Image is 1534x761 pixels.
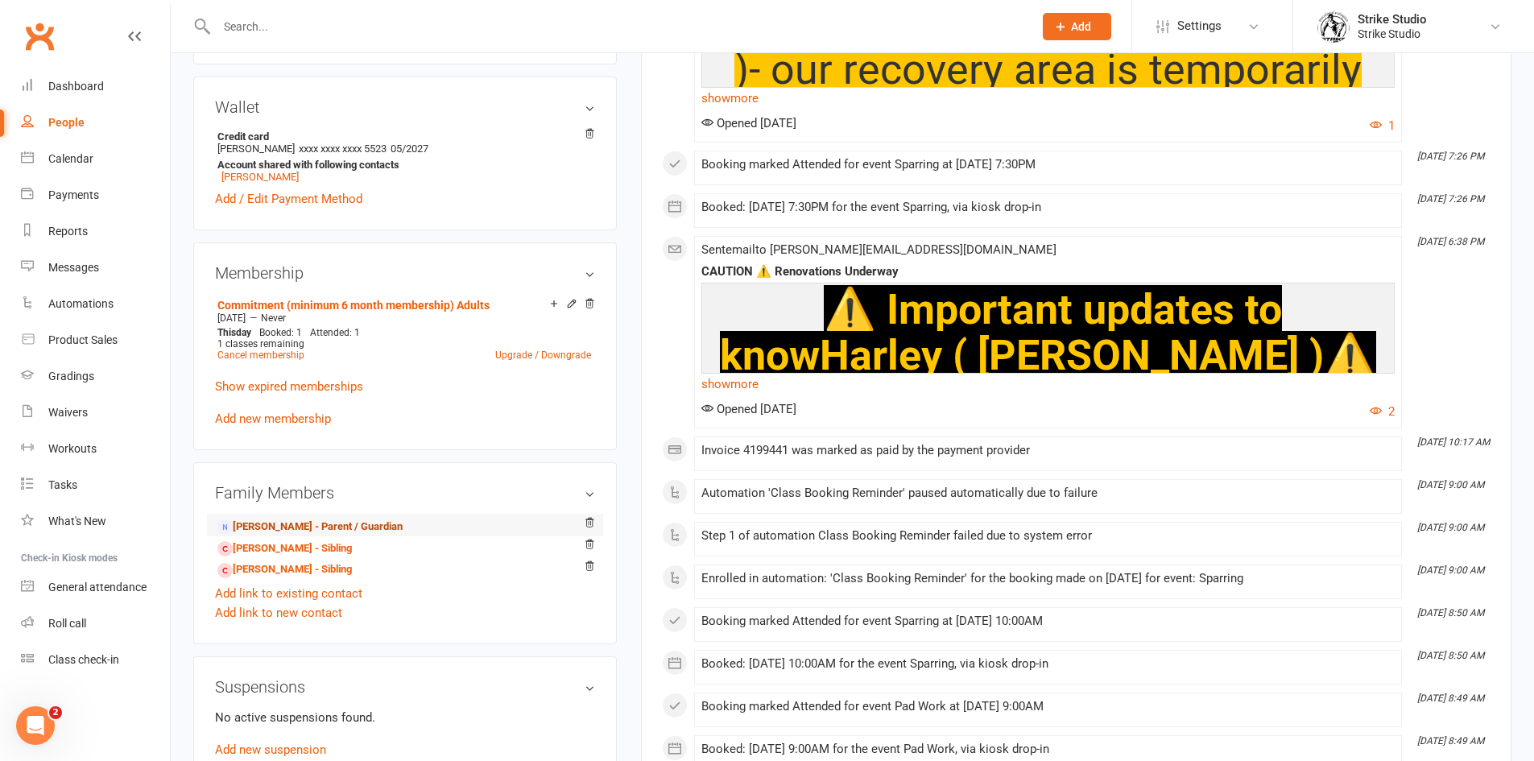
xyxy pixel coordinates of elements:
[1417,735,1484,747] i: [DATE] 8:49 AM
[48,653,119,666] div: Class check-in
[701,242,1056,257] span: Sent email to [PERSON_NAME][EMAIL_ADDRESS][DOMAIN_NAME]
[720,285,1283,380] span: ⚠️ Important updates to know
[701,657,1395,671] div: Booked: [DATE] 10:00AM for the event Sparring, via kiosk drop-in
[701,265,1395,279] div: CAUTION ⚠️ Renovations Underway
[1358,27,1427,41] div: Strike Studio
[215,379,363,394] a: Show expired memberships
[21,286,170,322] a: Automations
[701,373,1395,395] a: show more
[217,561,352,578] a: [PERSON_NAME] - Sibling
[49,706,62,719] span: 2
[21,250,170,286] a: Messages
[1043,13,1111,40] button: Add
[21,569,170,606] a: General attendance kiosk mode
[48,152,93,165] div: Calendar
[1417,522,1484,533] i: [DATE] 9:00 AM
[217,338,304,349] span: 1 classes remaining
[1370,402,1395,421] button: 2
[217,349,304,361] a: Cancel membership
[215,189,362,209] a: Add / Edit Payment Method
[1358,12,1427,27] div: Strike Studio
[21,213,170,250] a: Reports
[1417,479,1484,490] i: [DATE] 9:00 AM
[701,486,1395,500] div: Automation 'Class Booking Reminder' paused automatically due to failure
[215,264,595,282] h3: Membership
[215,128,595,185] li: [PERSON_NAME]
[701,529,1395,543] div: Step 1 of automation Class Booking Reminder failed due to system error
[48,478,77,491] div: Tasks
[21,395,170,431] a: Waivers
[701,158,1395,172] div: Booking marked Attended for event Sparring at [DATE] 7:30PM
[1417,693,1484,704] i: [DATE] 8:49 AM
[299,143,387,155] span: xxxx xxxx xxxx 5523
[1417,436,1490,448] i: [DATE] 10:17 AM
[701,116,796,130] span: Opened [DATE]
[48,515,106,527] div: What's New
[1417,650,1484,661] i: [DATE] 8:50 AM
[701,402,796,416] span: Opened [DATE]
[701,742,1395,756] div: Booked: [DATE] 9:00AM for the event Pad Work, via kiosk drop-in
[212,15,1022,38] input: Search...
[21,322,170,358] a: Product Sales
[215,708,595,727] p: No active suspensions found.
[391,143,428,155] span: 05/2027
[213,312,595,325] div: —
[48,225,88,238] div: Reports
[701,201,1395,214] div: Booked: [DATE] 7:30PM for the event Sparring, via kiosk drop-in
[215,603,342,622] a: Add link to new contact
[820,331,1324,380] span: Harley ( [PERSON_NAME] )
[259,327,302,338] span: Booked: 1
[701,614,1395,628] div: Booking marked Attended for event Sparring at [DATE] 10:00AM
[1324,331,1376,380] span: ⚠️
[48,442,97,455] div: Workouts
[48,370,94,383] div: Gradings
[217,299,490,312] a: Commitment (minimum 6 month membership) Adults
[1417,565,1484,576] i: [DATE] 9:00 AM
[1417,607,1484,618] i: [DATE] 8:50 AM
[215,678,595,696] h3: Suspensions
[21,642,170,678] a: Class kiosk mode
[48,617,86,630] div: Roll call
[21,141,170,177] a: Calendar
[21,105,170,141] a: People
[310,327,360,338] span: Attended: 1
[48,80,104,93] div: Dashboard
[21,503,170,540] a: What's New
[215,98,595,116] h3: Wallet
[215,742,326,757] a: Add new suspension
[701,87,1395,110] a: show more
[495,349,591,361] a: Upgrade / Downgrade
[1177,8,1222,44] span: Settings
[1071,20,1091,33] span: Add
[21,467,170,503] a: Tasks
[1317,10,1350,43] img: thumb_image1723780799.png
[217,519,403,536] a: [PERSON_NAME] - Parent / Guardian
[1417,193,1484,205] i: [DATE] 7:26 PM
[48,261,99,274] div: Messages
[1370,116,1395,135] button: 1
[1417,236,1484,247] i: [DATE] 6:38 PM
[48,581,147,593] div: General attendance
[21,606,170,642] a: Roll call
[48,333,118,346] div: Product Sales
[21,177,170,213] a: Payments
[21,68,170,105] a: Dashboard
[21,431,170,467] a: Workouts
[217,540,352,557] a: [PERSON_NAME] - Sibling
[215,484,595,502] h3: Family Members
[1417,151,1484,162] i: [DATE] 7:26 PM
[701,444,1395,457] div: Invoice 4199441 was marked as paid by the payment provider
[701,700,1395,713] div: Booking marked Attended for event Pad Work at [DATE] 9:00AM
[19,16,60,56] a: Clubworx
[221,171,299,183] a: [PERSON_NAME]
[48,297,114,310] div: Automations
[217,312,246,324] span: [DATE]
[48,116,85,129] div: People
[48,406,88,419] div: Waivers
[215,412,331,426] a: Add new membership
[217,159,587,171] strong: Account shared with following contacts
[217,130,587,143] strong: Credit card
[16,706,55,745] iframe: Intercom live chat
[261,312,286,324] span: Never
[701,572,1395,585] div: Enrolled in automation: 'Class Booking Reminder' for the booking made on [DATE] for event: Sparring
